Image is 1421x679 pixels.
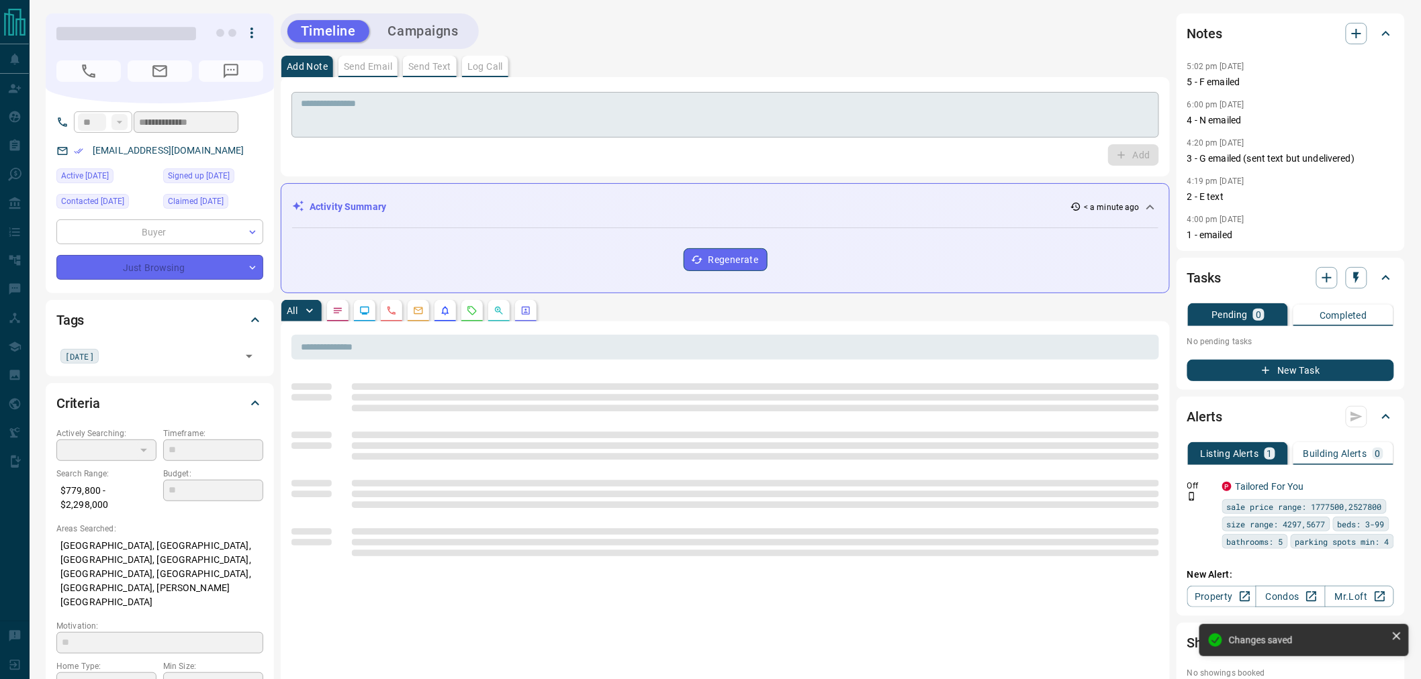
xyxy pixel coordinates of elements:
[199,60,263,82] span: Message
[93,145,244,156] a: [EMAIL_ADDRESS][DOMAIN_NAME]
[1187,152,1394,166] p: 3 - G emailed (sent text but undelivered)
[56,60,121,82] span: Call
[494,305,504,316] svg: Opportunities
[56,309,84,331] h2: Tags
[1187,23,1222,44] h2: Notes
[1187,406,1222,427] h2: Alerts
[1201,449,1259,458] p: Listing Alerts
[287,62,328,71] p: Add Note
[1187,75,1394,89] p: 5 - F emailed
[1187,267,1221,289] h2: Tasks
[1375,449,1381,458] p: 0
[1084,201,1140,213] p: < a minute ago
[56,255,263,280] div: Just Browsing
[1267,449,1273,458] p: 1
[65,350,94,363] span: [DATE]
[1227,517,1326,531] span: size range: 4297,5677
[287,306,297,315] p: All
[1227,535,1283,548] span: bathrooms: 5
[1222,482,1232,491] div: property.ca
[359,305,370,316] svg: Lead Browsing Activity
[1187,215,1244,224] p: 4:00 pm [DATE]
[1187,667,1394,679] p: No showings booked
[56,219,263,244] div: Buyer
[292,195,1158,219] div: Activity Summary< a minute ago
[1187,632,1244,654] h2: Showings
[684,248,768,271] button: Regenerate
[1187,401,1394,433] div: Alerts
[440,305,451,316] svg: Listing Alerts
[1187,138,1244,148] p: 4:20 pm [DATE]
[1187,480,1214,492] p: Off
[467,305,477,316] svg: Requests
[413,305,424,316] svg: Emails
[1187,360,1394,381] button: New Task
[1187,262,1394,294] div: Tasks
[287,20,369,42] button: Timeline
[56,194,156,213] div: Wed Nov 03 2021
[163,468,263,480] p: Budget:
[1187,100,1244,109] p: 6:00 pm [DATE]
[1187,62,1244,71] p: 5:02 pm [DATE]
[310,200,386,214] p: Activity Summary
[1187,113,1394,127] p: 4 - N emailed
[1187,17,1394,50] div: Notes
[1187,492,1197,501] svg: Push Notification Only
[168,169,230,182] span: Signed up [DATE]
[56,620,263,632] p: Motivation:
[168,195,224,208] span: Claimed [DATE]
[375,20,472,42] button: Campaigns
[56,535,263,613] p: [GEOGRAPHIC_DATA], [GEOGRAPHIC_DATA], [GEOGRAPHIC_DATA], [GEOGRAPHIC_DATA], [GEOGRAPHIC_DATA], [G...
[61,169,109,182] span: Active [DATE]
[1320,311,1367,320] p: Completed
[163,168,263,187] div: Sat Oct 23 2021
[56,393,100,414] h2: Criteria
[74,146,83,156] svg: Email Verified
[163,660,263,672] p: Min Size:
[1325,586,1394,607] a: Mr.Loft
[1187,586,1256,607] a: Property
[61,195,124,208] span: Contacted [DATE]
[1256,310,1261,319] p: 0
[56,304,263,336] div: Tags
[1227,500,1382,513] span: sale price range: 1777500,2527800
[1256,586,1325,607] a: Condos
[56,387,263,419] div: Criteria
[56,168,156,187] div: Sat Oct 11 2025
[1236,481,1304,492] a: Tailored For You
[1187,627,1394,659] div: Showings
[1187,331,1394,352] p: No pending tasks
[1187,190,1394,204] p: 2 - E text
[56,660,156,672] p: Home Type:
[56,523,263,535] p: Areas Searched:
[56,480,156,516] p: $779,800 - $2,298,000
[163,194,263,213] div: Wed Oct 27 2021
[386,305,397,316] svg: Calls
[163,427,263,439] p: Timeframe:
[1229,635,1386,645] div: Changes saved
[56,468,156,480] p: Search Range:
[1295,535,1389,548] span: parking spots min: 4
[128,60,192,82] span: Email
[1303,449,1367,458] p: Building Alerts
[1338,517,1385,531] span: beds: 3-99
[56,427,156,439] p: Actively Searching:
[1187,228,1394,242] p: 1 - emailed
[1211,310,1248,319] p: Pending
[332,305,343,316] svg: Notes
[520,305,531,316] svg: Agent Actions
[1187,176,1244,186] p: 4:19 pm [DATE]
[240,347,259,366] button: Open
[1187,568,1394,582] p: New Alert:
